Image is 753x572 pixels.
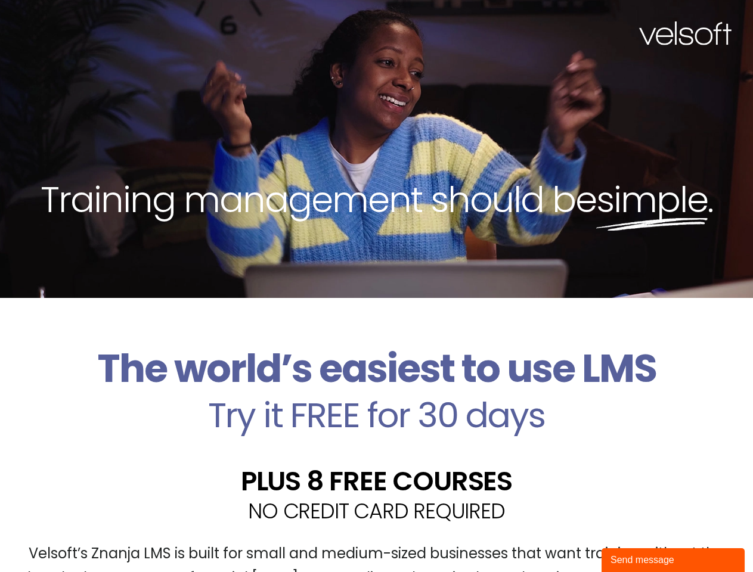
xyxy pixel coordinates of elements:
[9,500,744,521] h2: NO CREDIT CARD REQUIRED
[9,468,744,495] h2: PLUS 8 FREE COURSES
[596,175,708,225] span: simple
[9,346,744,392] h2: The world’s easiest to use LMS
[21,176,732,223] h2: Training management should be .
[9,398,744,433] h2: Try it FREE for 30 days
[602,546,747,572] iframe: chat widget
